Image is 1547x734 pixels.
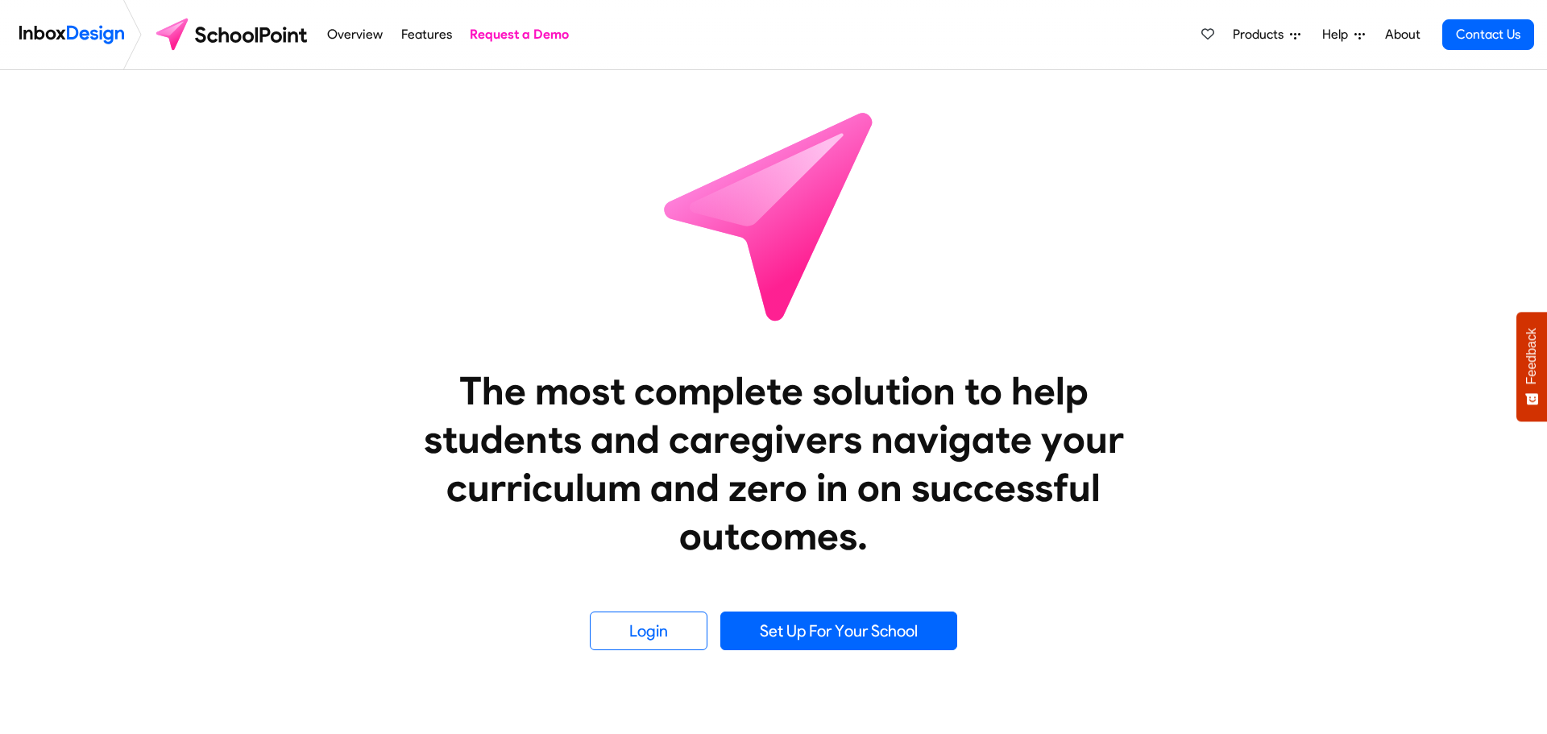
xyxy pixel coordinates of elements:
a: Set Up For Your School [720,612,957,650]
heading: The most complete solution to help students and caregivers navigate your curriculum and zero in o... [391,367,1156,560]
a: Contact Us [1442,19,1534,50]
a: Overview [323,19,388,51]
a: Products [1226,19,1307,51]
a: Login [590,612,707,650]
a: Help [1316,19,1371,51]
a: Features [396,19,456,51]
button: Feedback - Show survey [1516,312,1547,421]
span: Feedback [1524,328,1539,384]
span: Products [1233,25,1290,44]
a: About [1380,19,1425,51]
img: icon_schoolpoint.svg [628,70,919,360]
img: schoolpoint logo [148,15,318,54]
span: Help [1322,25,1354,44]
a: Request a Demo [466,19,574,51]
